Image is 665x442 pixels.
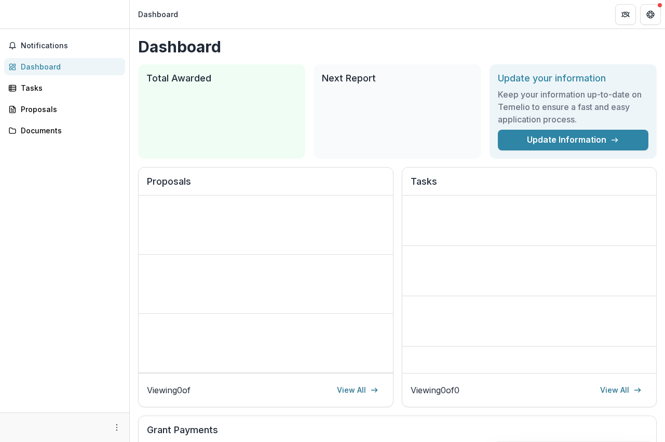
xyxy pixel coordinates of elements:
[411,384,459,396] p: Viewing 0 of 0
[147,176,385,196] h2: Proposals
[498,130,648,150] a: Update Information
[146,73,297,84] h2: Total Awarded
[21,61,117,72] div: Dashboard
[640,4,661,25] button: Get Help
[4,122,125,139] a: Documents
[498,88,648,126] h3: Keep your information up-to-date on Temelio to ensure a fast and easy application process.
[21,125,117,136] div: Documents
[4,37,125,54] button: Notifications
[594,382,648,398] a: View All
[4,58,125,75] a: Dashboard
[615,4,636,25] button: Partners
[331,382,385,398] a: View All
[21,42,121,50] span: Notifications
[4,79,125,96] a: Tasks
[138,9,178,20] div: Dashboard
[111,421,123,434] button: More
[498,73,648,84] h2: Update your information
[4,101,125,118] a: Proposals
[21,104,117,115] div: Proposals
[21,82,117,93] div: Tasks
[322,73,472,84] h2: Next Report
[138,37,657,56] h1: Dashboard
[147,384,191,396] p: Viewing 0 of
[134,7,182,22] nav: breadcrumb
[411,176,648,196] h2: Tasks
